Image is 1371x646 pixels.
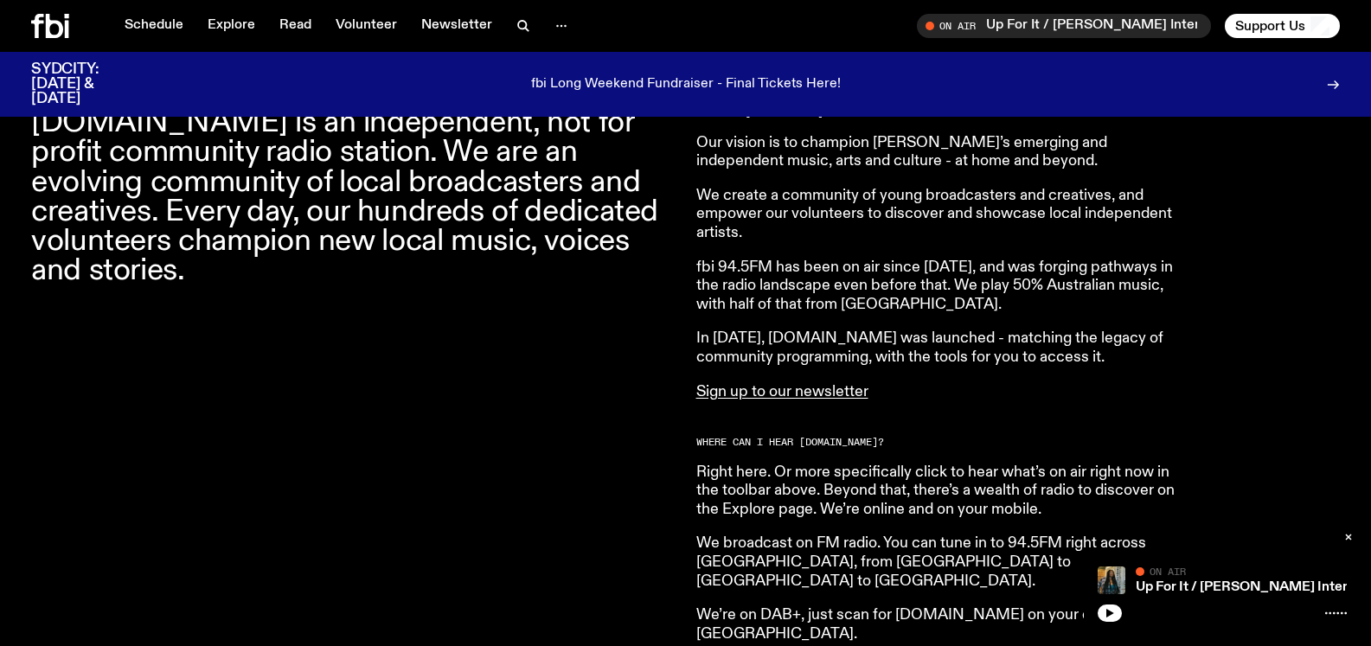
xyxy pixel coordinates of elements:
a: Explore [197,14,266,38]
button: On AirUp For It / [PERSON_NAME] Interview [917,14,1211,38]
img: Ify - a Brown Skin girl with black braided twists, looking up to the side with her tongue stickin... [1098,566,1125,594]
a: Volunteer [325,14,407,38]
h3: SYDCITY: [DATE] & [DATE] [31,62,142,106]
h2: Where can I hear [DOMAIN_NAME]? [696,438,1195,447]
h2: What is [DOMAIN_NAME]? [696,108,1195,118]
a: Read [269,14,322,38]
span: On Air [1150,566,1186,577]
a: Newsletter [411,14,503,38]
button: Support Us [1225,14,1340,38]
a: Schedule [114,14,194,38]
span: Support Us [1235,18,1305,34]
a: Sign up to our newsletter [696,384,868,400]
p: In [DATE], [DOMAIN_NAME] was launched - matching the legacy of community programming, with the to... [696,329,1195,367]
p: fbi Long Weekend Fundraiser - Final Tickets Here! [531,77,841,93]
p: fbi 94.5FM has been on air since [DATE], and was forging pathways in the radio landscape even bef... [696,259,1195,315]
p: Our vision is to champion [PERSON_NAME]’s emerging and independent music, arts and culture - at h... [696,134,1195,171]
p: [DOMAIN_NAME] is an independent, not for profit community radio station. We are an evolving commu... [31,108,676,285]
p: We create a community of young broadcasters and creatives, and empower our volunteers to discover... [696,187,1195,243]
p: We’re on DAB+, just scan for [DOMAIN_NAME] on your digital radio in [GEOGRAPHIC_DATA]. [696,606,1195,643]
p: Right here. Or more specifically click to hear what’s on air right now in the toolbar above. Beyo... [696,464,1195,520]
p: We broadcast on FM radio. You can tune in to 94.5FM right across [GEOGRAPHIC_DATA], from [GEOGRAP... [696,534,1195,591]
